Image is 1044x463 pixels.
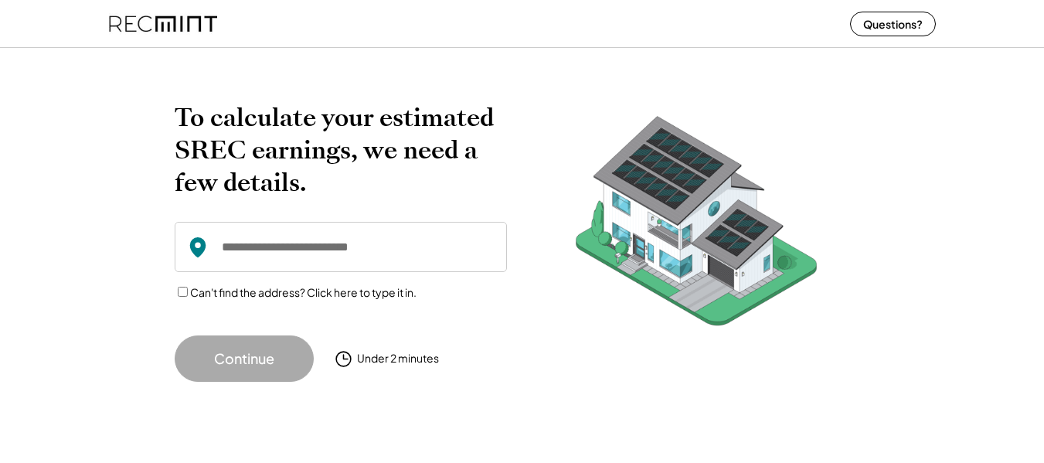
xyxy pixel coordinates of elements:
[190,285,417,299] label: Can't find the address? Click here to type it in.
[357,351,439,366] div: Under 2 minutes
[109,3,217,44] img: recmint-logotype%403x%20%281%29.jpeg
[175,335,314,382] button: Continue
[175,101,507,199] h2: To calculate your estimated SREC earnings, we need a few details.
[850,12,936,36] button: Questions?
[546,101,847,349] img: RecMintArtboard%207.png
